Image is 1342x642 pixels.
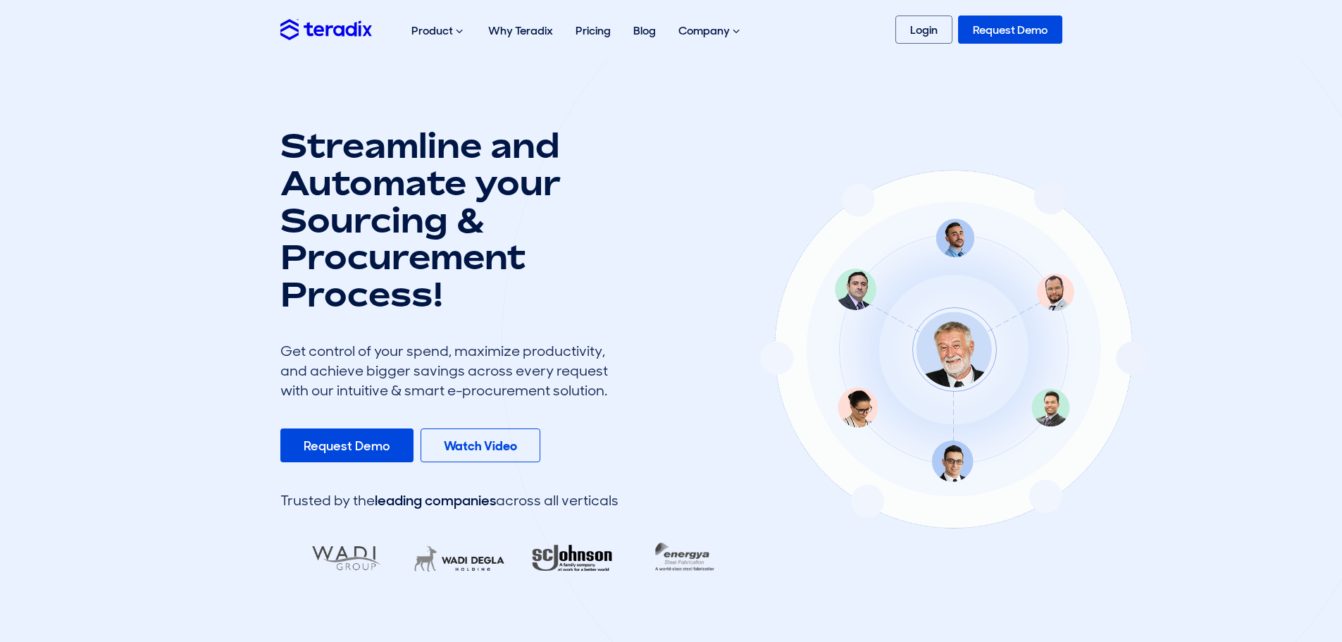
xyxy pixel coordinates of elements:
img: Teradix logo [280,19,372,39]
div: Get control of your spend, maximize productivity, and achieve bigger savings across every request... [280,341,619,400]
a: Request Demo [280,428,414,462]
b: Watch Video [444,438,517,455]
h1: Streamline and Automate your Sourcing & Procurement Process! [280,127,619,313]
img: LifeMakers [401,536,515,581]
a: Login [895,16,952,44]
a: Watch Video [421,428,540,462]
div: Product [400,8,477,54]
a: Blog [622,8,667,53]
a: Why Teradix [477,8,564,53]
span: leading companies [375,491,496,510]
a: Pricing [564,8,622,53]
div: Trusted by the across all verticals [280,490,619,510]
a: Request Demo [958,16,1062,44]
img: RA [514,536,628,581]
div: Company [667,8,754,54]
